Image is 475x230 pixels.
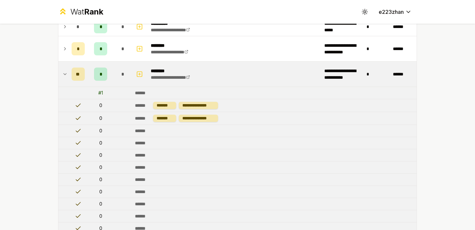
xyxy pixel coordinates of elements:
[87,186,114,198] td: 0
[87,137,114,149] td: 0
[87,112,114,125] td: 0
[379,8,404,16] span: e223zhan
[87,210,114,222] td: 0
[87,174,114,186] td: 0
[98,90,103,96] div: # 1
[87,99,114,112] td: 0
[58,7,103,17] a: WatRank
[87,198,114,210] td: 0
[70,7,103,17] div: Wat
[87,149,114,161] td: 0
[84,7,103,16] span: Rank
[373,6,417,18] button: e223zhan
[87,161,114,173] td: 0
[87,125,114,137] td: 0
